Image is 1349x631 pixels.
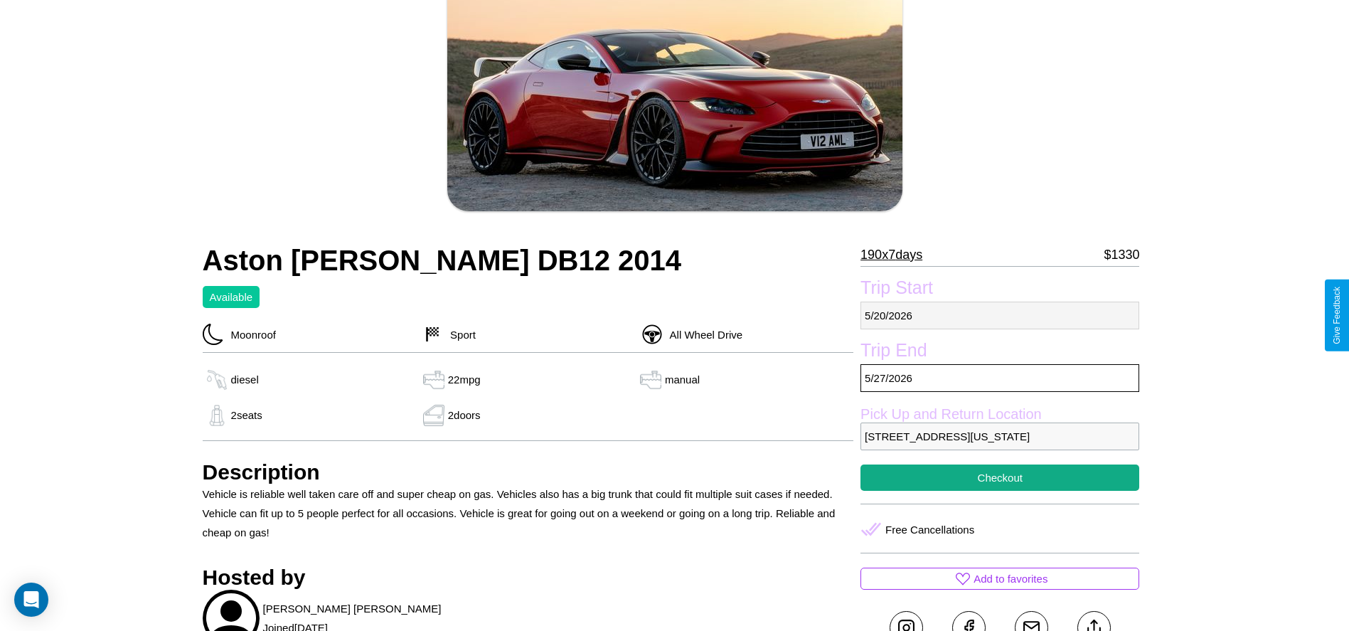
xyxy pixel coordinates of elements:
p: [PERSON_NAME] [PERSON_NAME] [263,599,442,618]
p: All Wheel Drive [663,325,743,344]
p: Free Cancellations [885,520,974,539]
p: [STREET_ADDRESS][US_STATE] [860,423,1139,450]
p: manual [665,370,700,389]
p: 2 seats [231,405,262,425]
p: $ 1330 [1104,243,1139,266]
button: Checkout [860,465,1139,491]
div: Open Intercom Messenger [14,583,48,617]
img: gas [203,405,231,426]
p: 5 / 27 / 2026 [860,364,1139,392]
p: diesel [231,370,259,389]
p: Sport [443,325,476,344]
div: Give Feedback [1332,287,1342,344]
p: Moonroof [224,325,276,344]
label: Pick Up and Return Location [860,406,1139,423]
label: Trip End [860,340,1139,364]
p: 22 mpg [448,370,481,389]
img: gas [420,405,448,426]
p: Available [210,287,253,307]
img: gas [420,369,448,391]
p: 2 doors [448,405,481,425]
p: Vehicle is reliable well taken care off and super cheap on gas. Vehicles also has a big trunk tha... [203,484,854,542]
label: Trip Start [860,277,1139,302]
p: 5 / 20 / 2026 [860,302,1139,329]
img: gas [636,369,665,391]
button: Add to favorites [860,568,1139,590]
img: gas [203,369,231,391]
h3: Description [203,460,854,484]
p: 190 x 7 days [860,243,922,266]
p: Add to favorites [974,569,1047,588]
h2: Aston [PERSON_NAME] DB12 2014 [203,245,854,277]
h3: Hosted by [203,566,854,590]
